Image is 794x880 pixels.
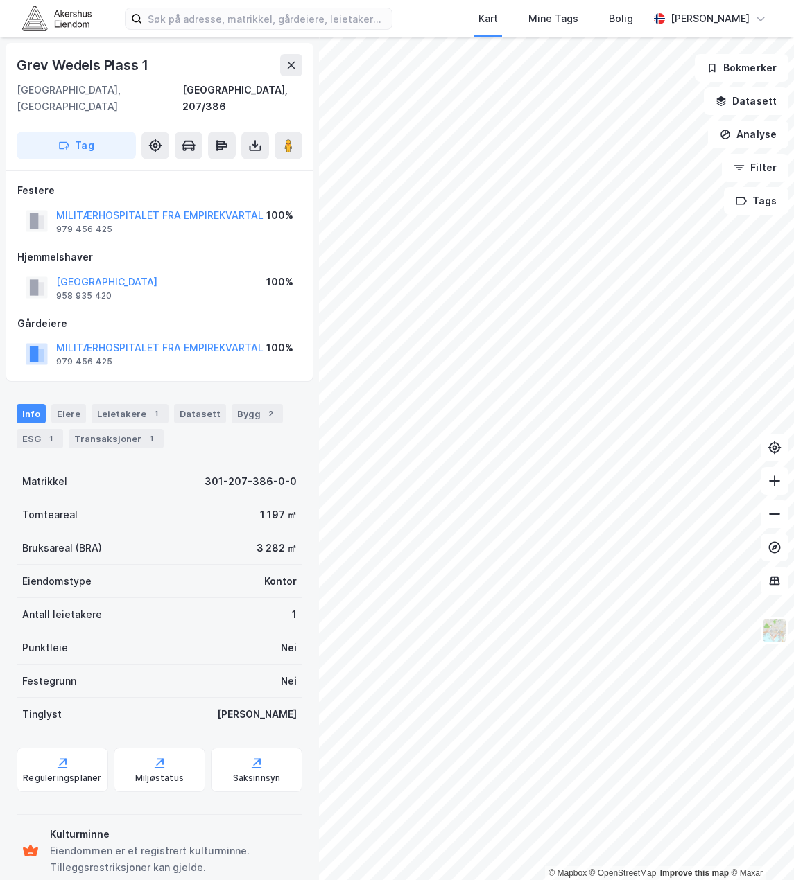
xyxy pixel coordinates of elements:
[257,540,297,556] div: 3 282 ㎡
[69,429,164,448] div: Transaksjoner
[281,673,297,689] div: Nei
[528,10,578,27] div: Mine Tags
[22,640,68,656] div: Punktleie
[17,249,302,265] div: Hjemmelshaver
[589,868,657,878] a: OpenStreetMap
[22,6,92,30] img: akershus-eiendom-logo.9091f326c980b4bce74ccdd9f866810c.svg
[174,404,226,423] div: Datasett
[22,573,92,590] div: Eiendomstype
[22,606,102,623] div: Antall leietakere
[205,473,297,490] div: 301-207-386-0-0
[232,404,283,423] div: Bygg
[266,274,293,290] div: 100%
[44,432,58,446] div: 1
[17,404,46,423] div: Info
[217,706,297,723] div: [PERSON_NAME]
[549,868,587,878] a: Mapbox
[135,773,184,784] div: Miljøstatus
[22,540,102,556] div: Bruksareal (BRA)
[142,8,392,29] input: Søk på adresse, matrikkel, gårdeiere, leietakere eller personer
[695,54,788,82] button: Bokmerker
[761,617,788,644] img: Z
[725,813,794,880] iframe: Chat Widget
[56,224,112,235] div: 979 456 425
[266,207,293,224] div: 100%
[17,82,182,115] div: [GEOGRAPHIC_DATA], [GEOGRAPHIC_DATA]
[264,573,297,590] div: Kontor
[281,640,297,656] div: Nei
[704,87,788,115] button: Datasett
[22,706,62,723] div: Tinglyst
[182,82,302,115] div: [GEOGRAPHIC_DATA], 207/386
[56,356,112,367] div: 979 456 425
[22,473,67,490] div: Matrikkel
[92,404,169,423] div: Leietakere
[50,843,297,876] div: Eiendommen er et registrert kulturminne. Tilleggsrestriksjoner kan gjelde.
[51,404,86,423] div: Eiere
[722,154,788,182] button: Filter
[292,606,297,623] div: 1
[660,868,729,878] a: Improve this map
[233,773,281,784] div: Saksinnsyn
[17,315,302,332] div: Gårdeiere
[609,10,633,27] div: Bolig
[17,182,302,199] div: Festere
[149,407,163,421] div: 1
[260,507,297,523] div: 1 197 ㎡
[724,187,788,215] button: Tags
[23,773,101,784] div: Reguleringsplaner
[671,10,750,27] div: [PERSON_NAME]
[264,407,277,421] div: 2
[144,432,158,446] div: 1
[17,429,63,448] div: ESG
[22,673,76,689] div: Festegrunn
[50,826,297,843] div: Kulturminne
[266,340,293,356] div: 100%
[478,10,498,27] div: Kart
[22,507,78,523] div: Tomteareal
[17,54,151,76] div: Grev Wedels Plass 1
[17,132,136,159] button: Tag
[725,813,794,880] div: Kontrollprogram for chat
[56,290,112,301] div: 958 935 420
[708,121,788,148] button: Analyse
